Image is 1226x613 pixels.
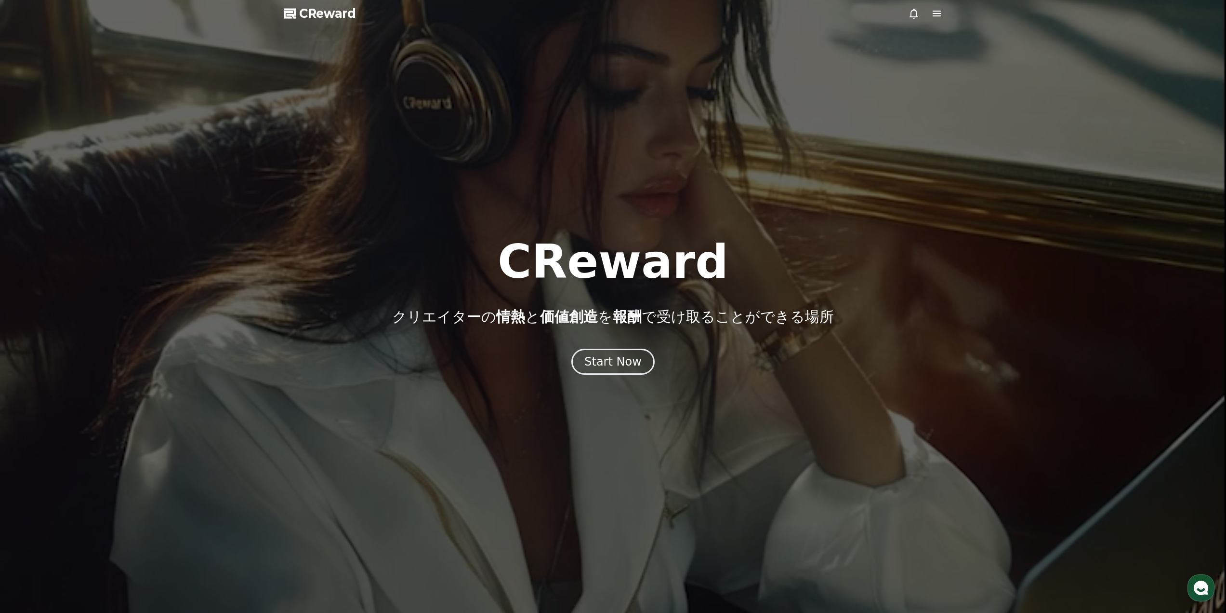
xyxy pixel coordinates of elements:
p: クリエイターの と を で受け取ることができる場所 [392,308,834,326]
span: 情熱 [496,308,525,325]
span: CReward [299,6,356,21]
h1: CReward [498,239,728,285]
a: CReward [284,6,356,21]
span: 価値創造 [540,308,598,325]
span: 報酬 [613,308,642,325]
button: Start Now [571,349,655,375]
a: Start Now [571,358,655,368]
div: Start Now [584,354,642,369]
